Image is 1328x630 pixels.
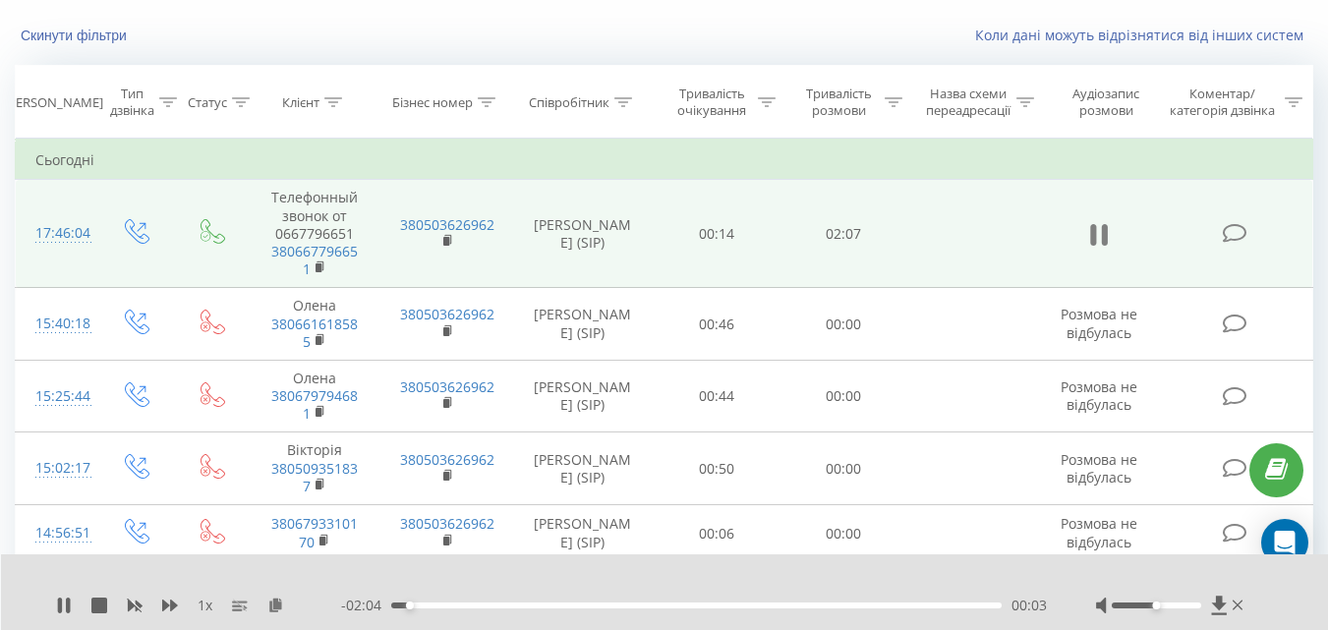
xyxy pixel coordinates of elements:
[35,514,77,552] div: 14:56:51
[654,505,780,562] td: 00:06
[780,360,907,432] td: 00:00
[1011,596,1047,615] span: 00:03
[271,386,358,423] a: 380679794681
[35,449,77,487] div: 15:02:17
[512,288,654,361] td: [PERSON_NAME] (SIP)
[1061,450,1137,487] span: Розмова не відбулась
[406,601,414,609] div: Accessibility label
[1061,305,1137,341] span: Розмова не відбулась
[512,180,654,288] td: [PERSON_NAME] (SIP)
[529,94,609,111] div: Співробітник
[798,86,880,119] div: Тривалість розмови
[16,141,1313,180] td: Сьогодні
[35,377,77,416] div: 15:25:44
[512,432,654,505] td: [PERSON_NAME] (SIP)
[15,27,137,44] button: Скинути фільтри
[512,505,654,562] td: [PERSON_NAME] (SIP)
[271,315,358,351] a: 380661618585
[341,596,391,615] span: - 02:04
[271,459,358,495] a: 380509351837
[780,505,907,562] td: 00:00
[249,180,380,288] td: Телефонный звонок от 0667796651
[1061,377,1137,414] span: Розмова не відбулась
[400,305,494,323] a: 380503626962
[780,288,907,361] td: 00:00
[780,180,907,288] td: 02:07
[392,94,473,111] div: Бізнес номер
[1061,514,1137,550] span: Розмова не відбулась
[35,214,77,253] div: 17:46:04
[654,432,780,505] td: 00:50
[671,86,753,119] div: Тривалість очікування
[4,94,103,111] div: [PERSON_NAME]
[198,596,212,615] span: 1 x
[271,242,358,278] a: 380667796651
[654,288,780,361] td: 00:46
[654,180,780,288] td: 00:14
[975,26,1313,44] a: Коли дані можуть відрізнятися вiд інших систем
[1057,86,1156,119] div: Аудіозапис розмови
[1152,601,1160,609] div: Accessibility label
[271,514,358,550] a: 3806793310170
[400,215,494,234] a: 380503626962
[925,86,1011,119] div: Назва схеми переадресації
[282,94,319,111] div: Клієнт
[110,86,154,119] div: Тип дзвінка
[1261,519,1308,566] div: Open Intercom Messenger
[400,514,494,533] a: 380503626962
[512,360,654,432] td: [PERSON_NAME] (SIP)
[249,288,380,361] td: Олена
[1165,86,1280,119] div: Коментар/категорія дзвінка
[654,360,780,432] td: 00:44
[188,94,227,111] div: Статус
[400,450,494,469] a: 380503626962
[35,305,77,343] div: 15:40:18
[400,377,494,396] a: 380503626962
[249,432,380,505] td: Вікторія
[249,360,380,432] td: Олена
[780,432,907,505] td: 00:00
